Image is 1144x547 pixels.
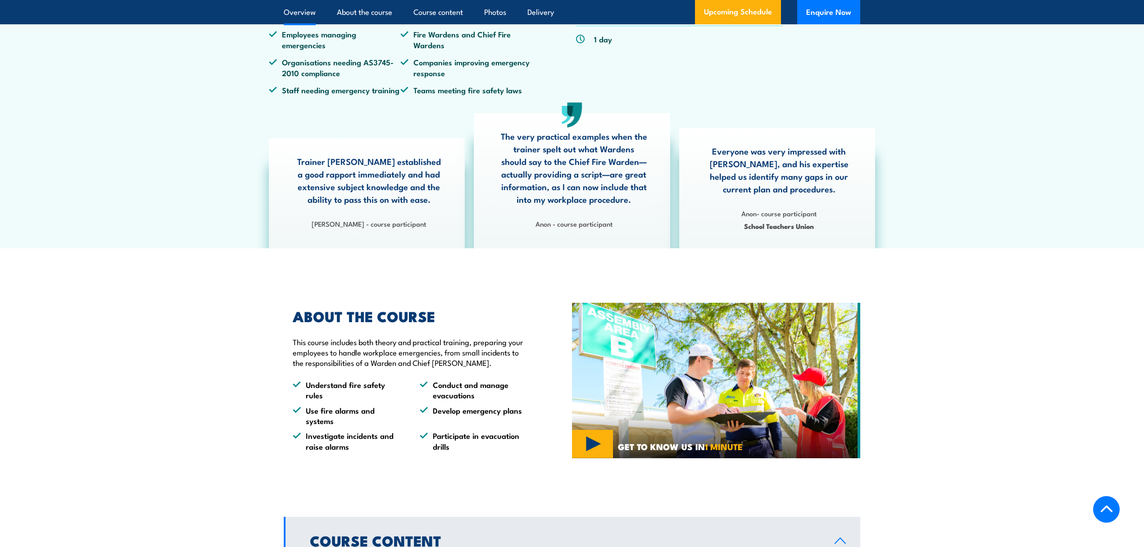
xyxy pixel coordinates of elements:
[706,221,853,231] span: School Teachers Union
[312,219,426,228] strong: [PERSON_NAME] - course participant
[269,57,400,78] li: Organisations needing AS3745-2010 compliance
[400,29,532,50] li: Fire Wardens and Chief Fire Wardens
[293,379,404,401] li: Understand fire safety rules
[293,310,531,322] h2: ABOUT THE COURSE
[420,379,531,401] li: Conduct and manage evacuations
[705,440,743,453] strong: 1 MINUTE
[269,85,400,95] li: Staff needing emergency training
[572,303,860,459] img: Fire Warden and Chief Fire Warden Training
[594,34,612,44] p: 1 day
[310,534,820,547] h2: Course Content
[420,430,531,451] li: Participate in evacuation drills
[293,430,404,451] li: Investigate incidents and raise alarms
[400,57,532,78] li: Companies improving emergency response
[269,29,400,50] li: Employees managing emergencies
[618,442,743,451] span: GET TO KNOW US IN
[500,130,647,205] p: The very practical examples when the trainer spelt out what Wardens should say to the Chief Fire ...
[295,155,442,205] p: Trainer [PERSON_NAME] established a good rapport immediately and had extensive subject knowledge ...
[741,208,817,218] strong: Anon- course participant
[293,405,404,426] li: Use fire alarms and systems
[293,337,531,368] p: This course includes both theory and practical training, preparing your employees to handle workp...
[706,145,853,195] p: Everyone was very impressed with [PERSON_NAME], and his expertise helped us identify many gaps in...
[420,405,531,426] li: Develop emergency plans
[536,219,613,228] strong: Anon - course participant
[400,85,532,95] li: Teams meeting fire safety laws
